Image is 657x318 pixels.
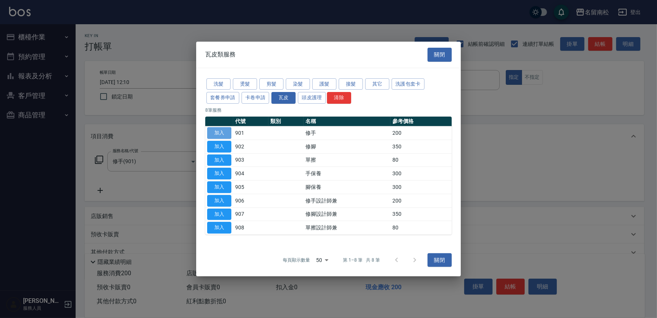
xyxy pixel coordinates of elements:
[298,92,326,104] button: 頭皮護理
[233,140,268,153] td: 902
[365,78,389,90] button: 其它
[304,194,390,207] td: 修手設計師兼
[286,78,310,90] button: 染髮
[233,117,268,126] th: 代號
[304,221,390,235] td: 單擦設計師兼
[390,194,452,207] td: 200
[271,92,296,104] button: 瓦皮
[327,92,351,104] button: 清除
[304,153,390,167] td: 單擦
[207,141,231,153] button: 加入
[390,221,452,235] td: 80
[428,253,452,267] button: 關閉
[283,257,310,263] p: 每頁顯示數量
[207,208,231,220] button: 加入
[207,154,231,166] button: 加入
[343,257,380,263] p: 第 1–8 筆 共 8 筆
[259,78,284,90] button: 剪髮
[339,78,363,90] button: 接髮
[233,180,268,194] td: 905
[304,207,390,221] td: 修腳設計師兼
[304,167,390,181] td: 手保養
[207,222,231,234] button: 加入
[207,195,231,207] button: 加入
[268,117,304,126] th: 類別
[390,180,452,194] td: 300
[312,78,336,90] button: 護髮
[205,51,236,58] span: 瓦皮類服務
[242,92,270,104] button: 卡卷申請
[390,207,452,221] td: 350
[390,117,452,126] th: 參考價格
[392,78,425,90] button: 洗護包套卡
[233,167,268,181] td: 904
[304,180,390,194] td: 腳保養
[304,117,390,126] th: 名稱
[304,126,390,140] td: 修手
[428,48,452,62] button: 關閉
[233,207,268,221] td: 907
[233,126,268,140] td: 901
[206,78,231,90] button: 洗髮
[207,168,231,179] button: 加入
[304,140,390,153] td: 修腳
[206,92,239,104] button: 套餐券申請
[390,153,452,167] td: 80
[205,107,452,114] p: 8 筆服務
[233,153,268,167] td: 903
[390,167,452,181] td: 300
[313,250,331,270] div: 50
[207,181,231,193] button: 加入
[233,221,268,235] td: 908
[207,127,231,139] button: 加入
[390,126,452,140] td: 200
[233,194,268,207] td: 906
[390,140,452,153] td: 350
[233,78,257,90] button: 燙髮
